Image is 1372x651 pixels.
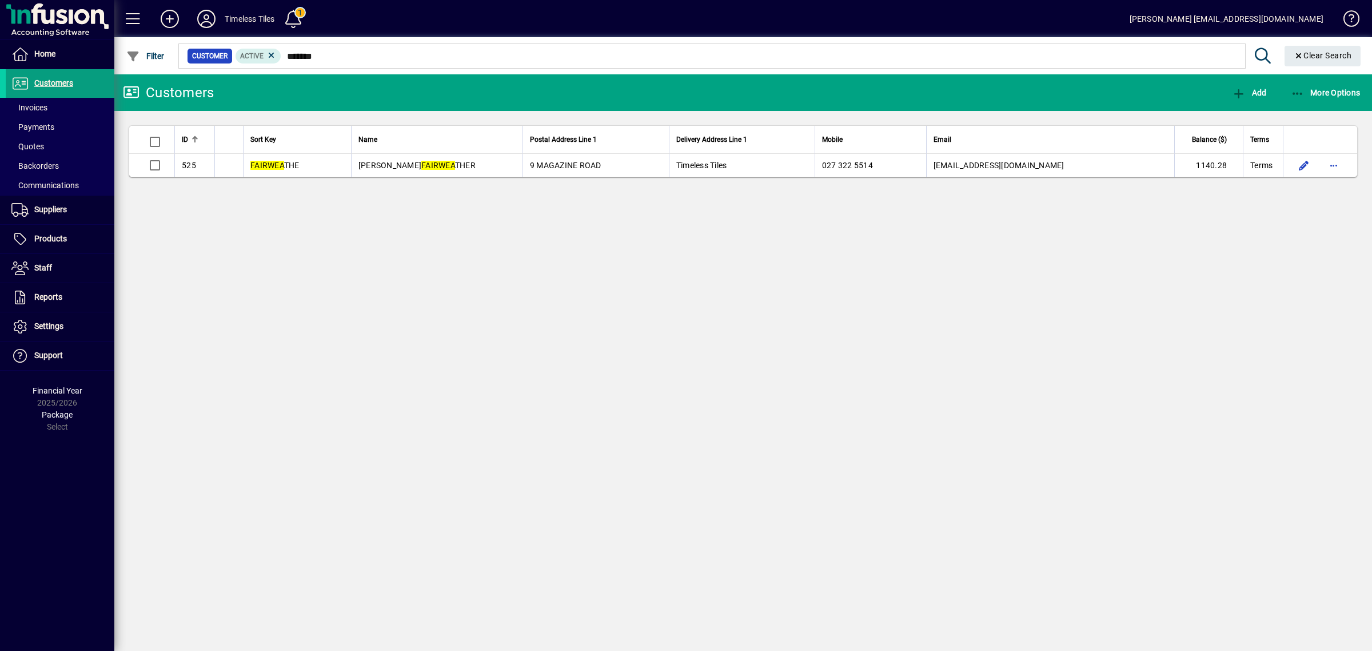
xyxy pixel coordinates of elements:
[934,133,951,146] span: Email
[1182,133,1237,146] div: Balance ($)
[1295,156,1313,174] button: Edit
[240,52,264,60] span: Active
[182,133,208,146] div: ID
[182,161,196,170] span: 525
[34,78,73,88] span: Customers
[34,49,55,58] span: Home
[6,40,114,69] a: Home
[188,9,225,29] button: Profile
[1130,10,1323,28] div: [PERSON_NAME] [EMAIL_ADDRESS][DOMAIN_NAME]
[6,283,114,312] a: Reports
[1174,154,1243,177] td: 1140.28
[1291,88,1361,97] span: More Options
[358,133,377,146] span: Name
[11,142,44,151] span: Quotes
[6,176,114,195] a: Communications
[6,98,114,117] a: Invoices
[358,161,476,170] span: [PERSON_NAME] THER
[34,321,63,331] span: Settings
[42,410,73,419] span: Package
[126,51,165,61] span: Filter
[676,133,747,146] span: Delivery Address Line 1
[934,161,1064,170] span: [EMAIL_ADDRESS][DOMAIN_NAME]
[1285,46,1361,66] button: Clear
[34,263,52,272] span: Staff
[34,205,67,214] span: Suppliers
[421,161,455,170] em: FAIRWEA
[11,161,59,170] span: Backorders
[6,254,114,283] a: Staff
[6,117,114,137] a: Payments
[250,133,276,146] span: Sort Key
[236,49,281,63] mat-chip: Activation Status: Active
[822,133,843,146] span: Mobile
[934,133,1167,146] div: Email
[250,161,284,170] em: FAIRWEA
[1250,160,1273,171] span: Terms
[151,9,188,29] button: Add
[225,10,274,28] div: Timeless Tiles
[182,133,188,146] span: ID
[1229,82,1269,103] button: Add
[34,234,67,243] span: Products
[6,342,114,370] a: Support
[530,133,597,146] span: Postal Address Line 1
[6,225,114,253] a: Products
[1192,133,1227,146] span: Balance ($)
[123,46,167,66] button: Filter
[358,133,516,146] div: Name
[822,161,873,170] span: 027 322 5514
[6,156,114,176] a: Backorders
[6,137,114,156] a: Quotes
[1250,133,1269,146] span: Terms
[192,50,228,62] span: Customer
[676,161,727,170] span: Timeless Tiles
[1335,2,1358,39] a: Knowledge Base
[123,84,214,102] div: Customers
[33,386,82,395] span: Financial Year
[6,196,114,224] a: Suppliers
[250,161,300,170] span: THE
[11,181,79,190] span: Communications
[34,292,62,301] span: Reports
[1288,82,1363,103] button: More Options
[1325,156,1343,174] button: More options
[530,161,601,170] span: 9 MAGAZINE ROAD
[11,103,47,112] span: Invoices
[11,122,54,132] span: Payments
[822,133,919,146] div: Mobile
[6,312,114,341] a: Settings
[34,351,63,360] span: Support
[1232,88,1266,97] span: Add
[1294,51,1352,60] span: Clear Search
